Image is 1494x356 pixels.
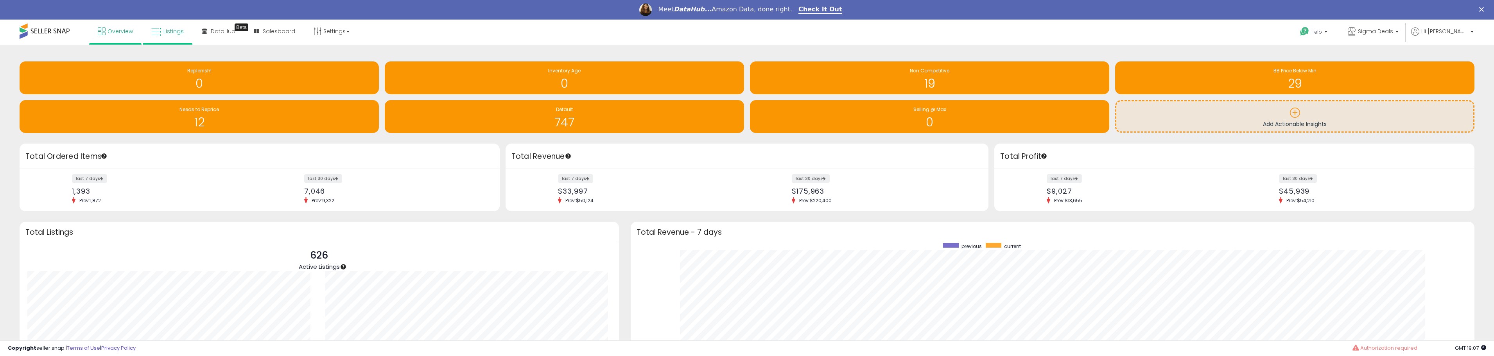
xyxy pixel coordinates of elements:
label: last 30 days [792,174,830,183]
span: previous [961,243,982,250]
a: Overview [92,20,139,43]
h1: 747 [389,116,740,129]
a: Hi [PERSON_NAME] [1411,27,1474,45]
h1: 0 [389,77,740,90]
span: Prev: 1,872 [75,197,105,204]
h3: Total Profit [1000,151,1469,162]
h3: Total Revenue - 7 days [637,229,1469,235]
a: Sigma Deals [1342,20,1404,45]
div: Close [1479,7,1487,12]
span: Add Actionable Insights [1263,120,1327,128]
span: Prev: $50,124 [561,197,597,204]
strong: Copyright [8,344,36,352]
span: Replenish! [187,67,212,74]
a: Privacy Policy [101,344,136,352]
label: last 7 days [558,174,593,183]
div: seller snap | | [8,345,136,352]
span: Overview [108,27,133,35]
span: Hi [PERSON_NAME] [1421,27,1468,35]
p: 626 [299,248,340,263]
span: DataHub [211,27,235,35]
a: Salesboard [248,20,301,43]
a: Replenish! 0 [20,61,379,94]
span: Selling @ Max [913,106,946,113]
span: Listings [163,27,184,35]
div: Tooltip anchor [340,263,347,270]
i: Get Help [1300,27,1309,36]
span: 2025-09-16 19:07 GMT [1455,344,1486,352]
label: last 7 days [72,174,107,183]
h1: 29 [1119,77,1471,90]
h1: 12 [23,116,375,129]
span: Salesboard [263,27,295,35]
span: Sigma Deals [1358,27,1393,35]
div: 7,046 [304,187,486,195]
a: DataHub [196,20,241,43]
div: $45,939 [1279,187,1461,195]
span: Needs to Reprice [179,106,219,113]
h1: 0 [23,77,375,90]
h3: Total Listings [25,229,613,235]
a: Selling @ Max 0 [750,100,1109,133]
a: Default 747 [385,100,744,133]
div: 1,393 [72,187,254,195]
a: Check It Out [798,5,842,14]
div: $175,963 [792,187,975,195]
h3: Total Revenue [511,151,983,162]
span: Default [556,106,573,113]
a: Inventory Age 0 [385,61,744,94]
a: BB Price Below Min 29 [1115,61,1474,94]
img: Profile image for Georgie [639,4,652,16]
a: Terms of Use [67,344,100,352]
span: Prev: $220,400 [795,197,836,204]
h3: Total Ordered Items [25,151,494,162]
span: Prev: $13,655 [1050,197,1086,204]
a: Non Competitive 19 [750,61,1109,94]
span: Prev: 9,322 [308,197,338,204]
label: last 30 days [304,174,342,183]
span: Help [1311,29,1322,35]
span: Active Listings [299,263,340,271]
div: Tooltip anchor [235,23,248,31]
span: Non Competitive [910,67,949,74]
a: Add Actionable Insights [1116,101,1473,131]
div: Tooltip anchor [100,153,108,160]
div: Tooltip anchor [1040,153,1047,160]
label: last 30 days [1279,174,1317,183]
span: Prev: $54,210 [1282,197,1318,204]
a: Help [1294,21,1335,45]
div: Tooltip anchor [565,153,572,160]
span: BB Price Below Min [1273,67,1316,74]
h1: 19 [754,77,1105,90]
label: last 7 days [1047,174,1082,183]
div: $9,027 [1047,187,1229,195]
div: Meet Amazon Data, done right. [658,5,792,13]
a: Listings [145,20,190,43]
i: DataHub... [674,5,712,13]
span: current [1004,243,1021,250]
a: Needs to Reprice 12 [20,100,379,133]
h1: 0 [754,116,1105,129]
div: $33,997 [558,187,741,195]
a: Settings [308,20,355,43]
span: Inventory Age [548,67,581,74]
